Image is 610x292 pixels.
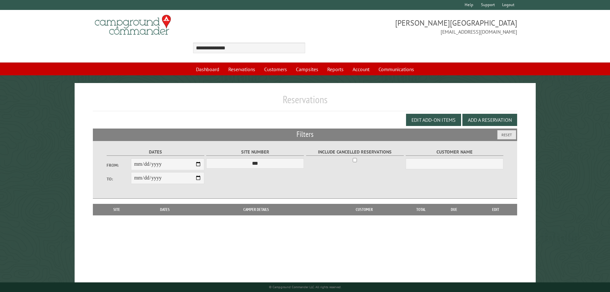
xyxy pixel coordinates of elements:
th: Camper Details [192,204,320,215]
small: © Campground Commander LLC. All rights reserved. [269,285,341,289]
th: Edit [474,204,517,215]
th: Total [408,204,434,215]
button: Reset [497,130,516,139]
a: Customers [260,63,291,75]
a: Dashboard [192,63,223,75]
a: Campsites [292,63,322,75]
th: Dates [138,204,192,215]
th: Customer [320,204,408,215]
label: From: [107,162,131,168]
label: To: [107,176,131,182]
h1: Reservations [93,93,517,111]
h2: Filters [93,129,517,141]
label: Dates [107,148,204,156]
label: Customer Name [406,148,503,156]
button: Add a Reservation [462,114,517,126]
a: Account [349,63,373,75]
img: Campground Commander [93,13,173,38]
th: Site [96,204,138,215]
label: Site Number [206,148,304,156]
th: Due [434,204,474,215]
a: Communications [375,63,418,75]
label: Include Cancelled Reservations [306,148,404,156]
a: Reservations [224,63,259,75]
button: Edit Add-on Items [406,114,461,126]
a: Reports [323,63,347,75]
span: [PERSON_NAME][GEOGRAPHIC_DATA] [EMAIL_ADDRESS][DOMAIN_NAME] [305,18,517,36]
